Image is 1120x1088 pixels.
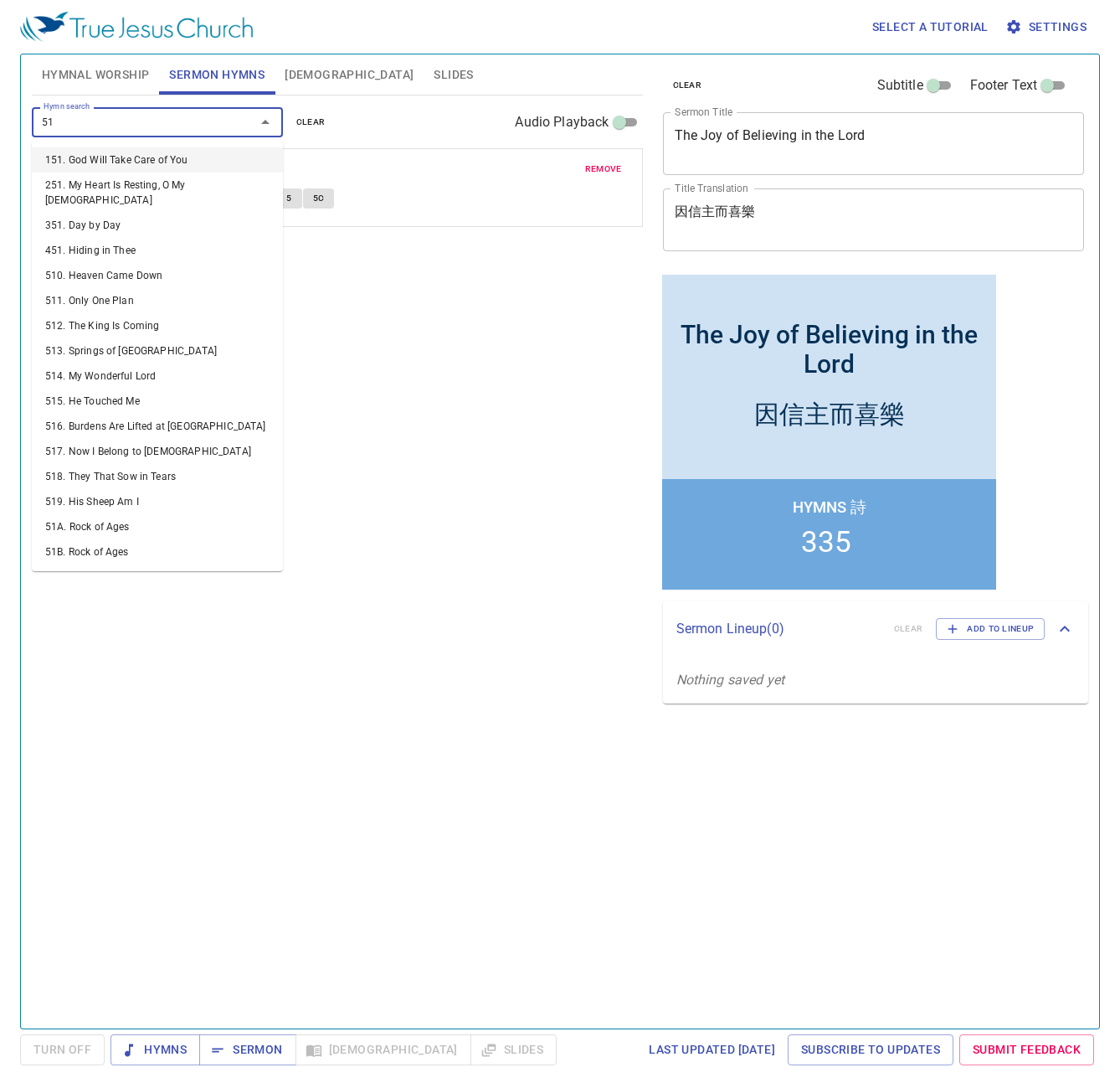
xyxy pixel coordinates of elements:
li: 518. They That Sow in Tears [32,464,283,489]
button: 5C [303,188,335,209]
li: 251. My Heart Is Resting, O My [DEMOGRAPHIC_DATA] [32,173,283,213]
span: clear [296,115,326,130]
span: Hymnal Worship [42,64,150,85]
li: 151. God Will Take Care of You [32,147,283,173]
button: remove [575,159,632,179]
span: Submit Feedback [973,1039,1081,1060]
button: 5 [276,188,301,209]
p: Sermon Lineup ( 0 ) [676,619,881,639]
span: Settings [1009,17,1087,38]
iframe: from-child [656,269,1002,596]
li: 513. Springs of [GEOGRAPHIC_DATA] [32,338,283,364]
a: Submit Feedback [959,1034,1094,1065]
li: 451. Hiding in Thee [32,238,283,263]
li: 511. Only One Plan [32,288,283,313]
button: Add to Lineup [936,618,1045,640]
img: True Jesus Church [20,12,253,42]
span: Subtitle [877,75,923,95]
button: Sermon [199,1034,295,1065]
span: Last updated [DATE] [649,1039,775,1060]
li: 51B. Rock of Ages [32,539,283,565]
span: clear [673,78,702,93]
li: 514. My Wonderful Lord [32,364,283,389]
span: Footer Text [970,75,1038,95]
li: 510. Heaven Came Down [32,263,283,288]
button: clear [286,112,336,132]
button: Hymns [110,1034,200,1065]
span: [DEMOGRAPHIC_DATA] [285,64,414,85]
span: Sermon Hymns [169,64,265,85]
span: Audio Playback [515,112,609,132]
li: 519. His Sheep Am I [32,489,283,514]
span: Hymns [124,1039,187,1060]
a: Subscribe to Updates [788,1034,953,1065]
button: Select a tutorial [866,12,995,43]
span: 5 [286,191,291,206]
span: 5C [313,191,325,206]
li: 517. Now I Belong to [DEMOGRAPHIC_DATA] [32,439,283,464]
a: Last updated [DATE] [642,1034,782,1065]
textarea: 因信主而喜樂 [675,204,1073,235]
li: 515. He Touched Me [32,389,283,414]
li: 351. Day by Day [32,213,283,238]
li: 512. The King Is Coming [32,313,283,338]
button: Settings [1002,12,1093,43]
span: Slides [434,64,473,85]
span: Subscribe to Updates [801,1039,940,1060]
i: Nothing saved yet [676,672,785,688]
textarea: The Joy of Believing in the Lord [675,127,1073,159]
div: Sermon Lineup(0)clearAdd to Lineup [663,601,1089,657]
span: Select a tutorial [872,17,989,38]
li: 516. Burdens Are Lifted at [GEOGRAPHIC_DATA] [32,414,283,439]
li: 51A. Rock of Ages [32,514,283,539]
button: clear [663,75,712,95]
button: Close [254,111,277,134]
span: Add to Lineup [947,621,1034,637]
span: remove [585,162,622,177]
span: Sermon [213,1039,282,1060]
